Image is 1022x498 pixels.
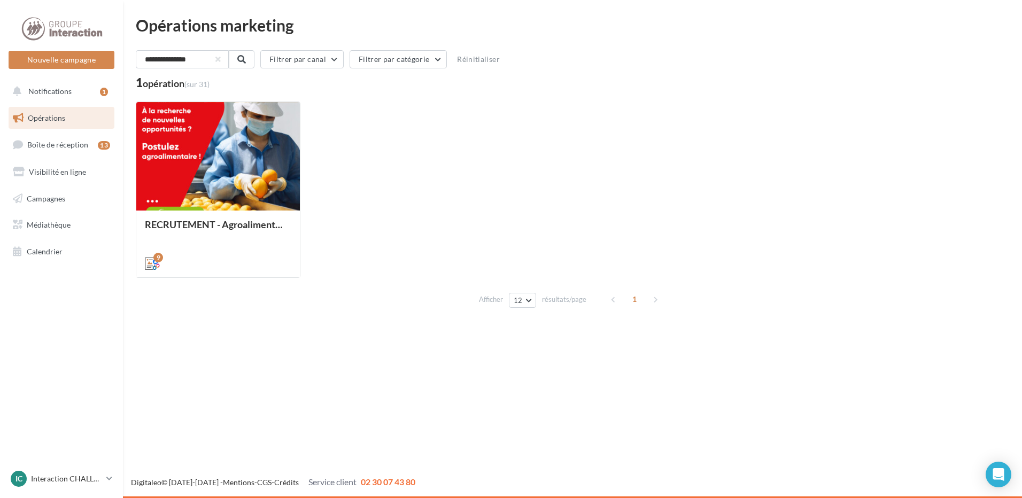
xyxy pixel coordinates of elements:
[31,473,102,484] p: Interaction CHALLANS
[9,469,114,489] a: IC Interaction CHALLANS
[131,478,161,487] a: Digitaleo
[143,79,210,88] div: opération
[509,293,536,308] button: 12
[131,478,415,487] span: © [DATE]-[DATE] - - -
[145,219,291,240] div: RECRUTEMENT - Agroalimentaire
[6,240,117,263] a: Calendrier
[27,220,71,229] span: Médiathèque
[986,462,1011,487] div: Open Intercom Messenger
[6,80,112,103] button: Notifications 1
[274,478,299,487] a: Crédits
[626,291,643,308] span: 1
[479,294,503,305] span: Afficher
[453,53,504,66] button: Réinitialiser
[6,133,117,156] a: Boîte de réception13
[542,294,586,305] span: résultats/page
[27,193,65,203] span: Campagnes
[16,473,22,484] span: IC
[136,77,210,89] div: 1
[350,50,447,68] button: Filtrer par catégorie
[308,477,357,487] span: Service client
[6,214,117,236] a: Médiathèque
[153,253,163,262] div: 9
[6,161,117,183] a: Visibilité en ligne
[98,141,110,150] div: 13
[100,88,108,96] div: 1
[514,296,523,305] span: 12
[257,478,272,487] a: CGS
[28,113,65,122] span: Opérations
[29,167,86,176] span: Visibilité en ligne
[6,107,117,129] a: Opérations
[27,140,88,149] span: Boîte de réception
[136,17,1009,33] div: Opérations marketing
[184,80,210,89] span: (sur 31)
[223,478,254,487] a: Mentions
[28,87,72,96] span: Notifications
[6,188,117,210] a: Campagnes
[260,50,344,68] button: Filtrer par canal
[9,51,114,69] button: Nouvelle campagne
[27,247,63,256] span: Calendrier
[361,477,415,487] span: 02 30 07 43 80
